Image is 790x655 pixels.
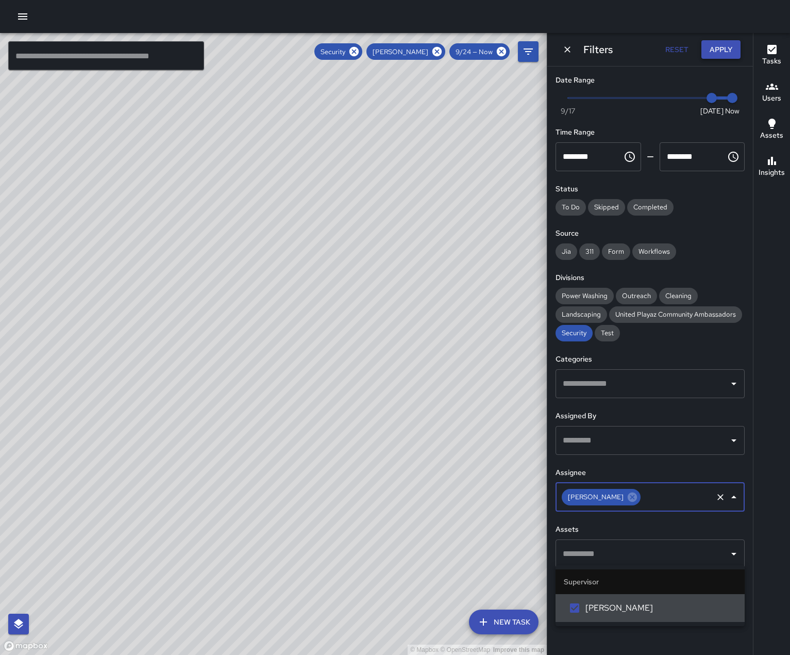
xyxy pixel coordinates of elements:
span: Form [602,247,630,256]
h6: Source [556,228,745,239]
button: Choose time, selected time is 12:00 AM [619,146,640,167]
div: 9/24 — Now [449,43,510,60]
button: Reset [660,40,693,59]
span: Skipped [588,203,625,211]
button: Tasks [753,37,790,74]
h6: Assigned By [556,411,745,422]
div: United Playaz Community Ambassadors [609,306,742,323]
h6: Filters [583,41,613,58]
span: Landscaping [556,310,607,319]
div: Workflows [632,243,676,260]
div: [PERSON_NAME] [366,43,445,60]
h6: Assets [556,524,745,535]
h6: Status [556,184,745,195]
button: Dismiss [560,42,575,57]
div: 311 [579,243,600,260]
button: Filters [518,41,539,62]
span: [DATE] [700,106,724,116]
span: [PERSON_NAME] [585,602,736,614]
h6: Date Range [556,75,745,86]
span: [PERSON_NAME] [562,491,630,503]
span: 9/17 [561,106,575,116]
span: Power Washing [556,291,614,300]
button: New Task [469,610,539,634]
button: Assets [753,111,790,149]
div: Skipped [588,199,625,216]
span: Workflows [632,247,676,256]
span: Outreach [616,291,657,300]
h6: Insights [759,167,785,178]
div: Completed [627,199,674,216]
li: Supervisor [556,569,745,594]
div: [PERSON_NAME] [562,489,641,505]
div: Jia [556,243,577,260]
button: Insights [753,149,790,186]
div: Test [595,325,620,341]
button: Choose time, selected time is 11:59 PM [723,146,744,167]
button: Open [727,547,741,561]
span: Cleaning [659,291,698,300]
div: Security [556,325,593,341]
h6: Tasks [762,56,781,67]
div: Security [314,43,362,60]
div: Power Washing [556,288,614,304]
div: To Do [556,199,586,216]
div: Landscaping [556,306,607,323]
h6: Users [762,93,781,104]
span: [PERSON_NAME] [366,47,434,56]
button: Clear [713,490,728,504]
span: Jia [556,247,577,256]
div: Form [602,243,630,260]
button: Apply [701,40,741,59]
span: Security [556,329,593,337]
span: To Do [556,203,586,211]
div: Cleaning [659,288,698,304]
span: 9/24 — Now [449,47,499,56]
span: United Playaz Community Ambassadors [609,310,742,319]
h6: Time Range [556,127,745,138]
button: Open [727,433,741,448]
span: 311 [579,247,600,256]
span: Test [595,329,620,337]
h6: Assignee [556,467,745,479]
h6: Divisions [556,272,745,284]
button: Open [727,376,741,391]
div: Outreach [616,288,657,304]
button: Users [753,74,790,111]
span: Security [314,47,351,56]
h6: Categories [556,354,745,365]
span: Now [725,106,739,116]
h6: Assets [760,130,783,141]
button: Close [727,490,741,504]
span: Completed [627,203,674,211]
